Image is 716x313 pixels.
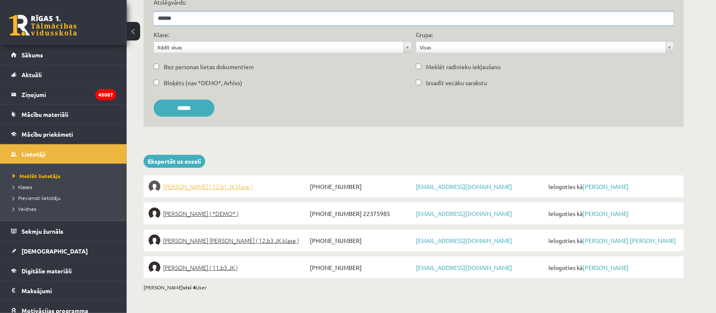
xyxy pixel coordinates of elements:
[149,262,160,273] img: Adriana Skurbe
[583,210,629,217] a: [PERSON_NAME]
[154,30,169,39] label: Klase:
[420,42,662,53] span: Visas
[426,62,501,71] label: Meklēt radinieku iekļaušanu
[416,210,512,217] a: [EMAIL_ADDRESS][DOMAIN_NAME]
[22,227,63,235] span: Sekmju žurnāls
[163,208,239,219] span: [PERSON_NAME] ( *DEMO* )
[149,181,308,192] a: [PERSON_NAME] ( 12.b1 JK klase )
[11,241,116,261] a: [DEMOGRAPHIC_DATA]
[13,173,60,179] span: Meklēt lietotāju
[308,262,414,273] span: [PHONE_NUMBER]
[13,194,118,202] a: Pievienot lietotāju
[13,205,118,213] a: Veidnes
[164,78,242,87] label: Bloķēts (nav *DEMO*, Arhīvs)
[11,261,116,281] a: Digitālie materiāli
[95,89,116,100] i: 45087
[22,71,42,78] span: Aktuāli
[22,247,88,255] span: [DEMOGRAPHIC_DATA]
[13,172,118,180] a: Meklēt lietotāju
[22,150,46,158] span: Lietotāji
[144,155,205,168] a: Eksportēt uz exceli
[164,62,254,71] label: Bez personas lietas dokumentiem
[416,42,673,53] a: Visas
[22,51,43,59] span: Sākums
[157,42,400,53] span: Rādīt visas
[416,264,512,271] a: [EMAIL_ADDRESS][DOMAIN_NAME]
[22,85,116,104] legend: Ziņojumi
[154,42,411,53] a: Rādīt visas
[426,78,487,87] label: Izvadīt vecāku sarakstu
[183,284,196,291] b: visi 4
[22,281,116,300] legend: Maksājumi
[308,235,414,246] span: [PHONE_NUMBER]
[416,30,433,39] label: Grupa:
[149,235,308,246] a: [PERSON_NAME] [PERSON_NAME] ( 12.b3 JK klase )
[149,181,160,192] img: Terēza Jermaka
[546,262,679,273] span: Ielogoties kā
[308,181,414,192] span: [PHONE_NUMBER]
[163,181,252,192] span: [PERSON_NAME] ( 12.b1 JK klase )
[416,237,512,244] a: [EMAIL_ADDRESS][DOMAIN_NAME]
[22,111,68,118] span: Mācību materiāli
[583,183,629,190] a: [PERSON_NAME]
[13,183,118,191] a: Klases
[546,181,679,192] span: Ielogoties kā
[11,65,116,84] a: Aktuāli
[11,221,116,241] a: Sekmju žurnāls
[11,105,116,124] a: Mācību materiāli
[163,235,299,246] span: [PERSON_NAME] [PERSON_NAME] ( 12.b3 JK klase )
[546,208,679,219] span: Ielogoties kā
[163,262,238,273] span: [PERSON_NAME] ( 11.b3 JK )
[13,183,32,190] span: Klases
[13,194,61,201] span: Pievienot lietotāju
[11,45,116,65] a: Sākums
[149,208,308,219] a: [PERSON_NAME] ( *DEMO* )
[149,235,160,246] img: Emīls Matiass Reinfelds
[546,235,679,246] span: Ielogoties kā
[416,183,512,190] a: [EMAIL_ADDRESS][DOMAIN_NAME]
[144,283,684,291] div: [PERSON_NAME] User
[11,85,116,104] a: Ziņojumi45087
[583,264,629,271] a: [PERSON_NAME]
[13,205,36,212] span: Veidnes
[149,262,308,273] a: [PERSON_NAME] ( 11.b3 JK )
[583,237,676,244] a: [PERSON_NAME] [PERSON_NAME]
[308,208,414,219] span: [PHONE_NUMBER] 22375985
[11,144,116,164] a: Lietotāji
[22,267,72,275] span: Digitālie materiāli
[11,281,116,300] a: Maksājumi
[22,130,73,138] span: Mācību priekšmeti
[149,208,160,219] img: Toms Tomass Kretulnieks
[11,124,116,144] a: Mācību priekšmeti
[9,15,77,36] a: Rīgas 1. Tālmācības vidusskola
